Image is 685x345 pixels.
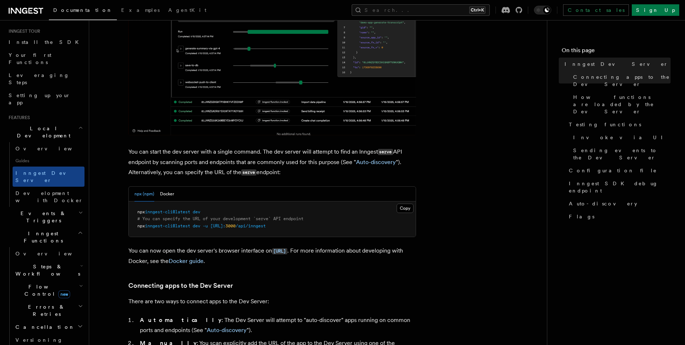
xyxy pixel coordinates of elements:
[6,49,85,69] a: Your first Functions
[6,125,78,139] span: Local Development
[117,2,164,19] a: Examples
[378,149,393,155] code: serve
[6,28,40,34] span: Inngest tour
[121,7,160,13] span: Examples
[15,146,90,151] span: Overview
[573,94,671,115] span: How functions are loaded by the Dev Server
[9,92,70,105] span: Setting up your app
[203,223,208,228] span: -u
[6,207,85,227] button: Events & Triggers
[13,300,85,321] button: Errors & Retries
[13,247,85,260] a: Overview
[562,46,671,58] h4: On this page
[6,89,85,109] a: Setting up your app
[128,246,416,266] p: You can now open the dev server's browser interface on . For more information about developing wi...
[236,223,266,228] span: /api/inngest
[6,227,85,247] button: Inngest Functions
[168,7,206,13] span: AgentKit
[6,142,85,207] div: Local Development
[128,281,233,291] a: Connecting apps to the Dev Server
[6,36,85,49] a: Install the SDK
[138,315,416,335] li: : The Dev Server will attempt to "auto-discover" apps running on common ports and endpoints (See ...
[352,4,490,16] button: Search...Ctrl+K
[569,121,641,128] span: Testing functions
[566,118,671,131] a: Testing functions
[193,223,200,228] span: dev
[562,58,671,71] a: Inngest Dev Server
[566,197,671,210] a: Auto-discovery
[565,60,668,68] span: Inngest Dev Server
[573,73,671,88] span: Connecting apps to the Dev Server
[13,155,85,167] span: Guides
[563,4,629,16] a: Contact sales
[225,223,236,228] span: 3000
[534,6,551,14] button: Toggle dark mode
[13,283,79,298] span: Flow Control
[570,131,671,144] a: Invoke via UI
[6,69,85,89] a: Leveraging Steps
[469,6,485,14] kbd: Ctrl+K
[13,260,85,280] button: Steps & Workflows
[13,323,75,331] span: Cancellation
[566,177,671,197] a: Inngest SDK debug endpoint
[13,321,85,333] button: Cancellation
[6,210,78,224] span: Events & Triggers
[569,167,657,174] span: Configuration file
[137,216,303,221] span: # You can specify the URL of your development `serve` API endpoint
[207,327,247,333] a: Auto-discovery
[15,337,63,343] span: Versioning
[49,2,117,20] a: Documentation
[169,258,204,264] a: Docker guide
[15,190,83,203] span: Development with Docker
[13,142,85,155] a: Overview
[145,223,190,228] span: inngest-cli@latest
[58,290,70,298] span: new
[573,134,669,141] span: Invoke via UI
[193,209,200,214] span: dev
[356,159,396,165] a: Auto-discovery
[15,170,77,183] span: Inngest Dev Server
[566,210,671,223] a: Flags
[570,71,671,91] a: Connecting apps to the Dev Server
[570,144,671,164] a: Sending events to the Dev Server
[6,115,30,121] span: Features
[53,7,113,13] span: Documentation
[145,209,190,214] span: inngest-cli@latest
[13,280,85,300] button: Flow Controlnew
[128,296,416,307] p: There are two ways to connect apps to the Dev Server:
[160,187,174,201] button: Docker
[272,247,287,254] a: [URL]
[397,204,414,213] button: Copy
[137,223,145,228] span: npx
[566,164,671,177] a: Configuration file
[241,169,256,176] code: serve
[13,263,80,277] span: Steps & Workflows
[6,230,78,244] span: Inngest Functions
[140,317,222,323] strong: Automatically
[13,187,85,207] a: Development with Docker
[573,147,671,161] span: Sending events to the Dev Server
[272,248,287,254] code: [URL]
[569,200,637,207] span: Auto-discovery
[570,91,671,118] a: How functions are loaded by the Dev Server
[569,180,671,194] span: Inngest SDK debug endpoint
[632,4,679,16] a: Sign Up
[13,167,85,187] a: Inngest Dev Server
[569,213,594,220] span: Flags
[15,251,90,257] span: Overview
[9,52,51,65] span: Your first Functions
[134,187,154,201] button: npx (npm)
[210,223,225,228] span: [URL]:
[9,39,83,45] span: Install the SDK
[137,209,145,214] span: npx
[13,303,78,318] span: Errors & Retries
[9,72,69,85] span: Leveraging Steps
[164,2,211,19] a: AgentKit
[6,122,85,142] button: Local Development
[128,147,416,178] p: You can start the dev server with a single command. The dev server will attempt to find an Innges...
